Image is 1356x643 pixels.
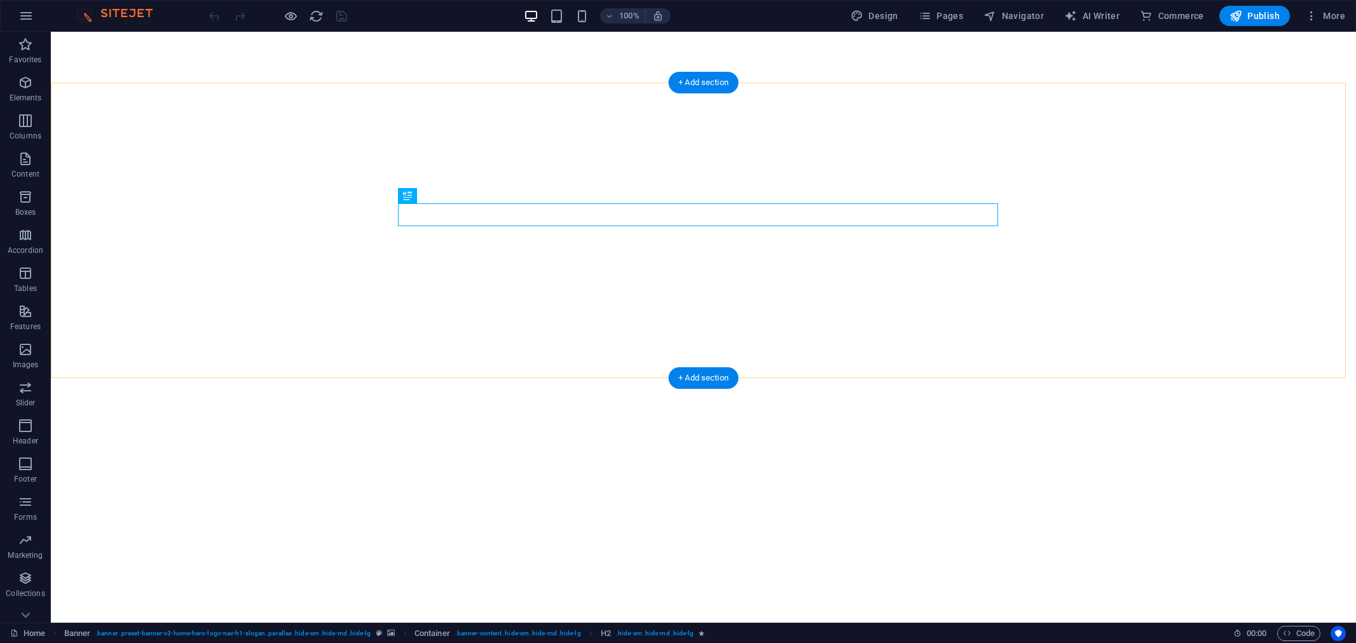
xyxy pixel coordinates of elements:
p: Favorites [9,55,41,65]
span: Commerce [1140,10,1204,22]
p: Slider [16,398,36,408]
span: Pages [919,10,963,22]
span: . banner-content .hide-sm .hide-md .hide-lg [455,626,581,641]
div: + Add section [668,367,739,389]
p: Header [13,436,38,446]
h6: Session time [1233,626,1267,641]
button: More [1300,6,1350,26]
p: Accordion [8,245,43,255]
button: Click here to leave preview mode and continue editing [283,8,298,24]
p: Images [13,360,39,370]
p: Tables [14,283,37,294]
i: Reload page [309,9,324,24]
button: Code [1277,626,1320,641]
p: Columns [10,131,41,141]
div: Design (Ctrl+Alt+Y) [846,6,903,26]
p: Forms [14,512,37,522]
span: More [1305,10,1345,22]
p: Marketing [8,550,43,560]
button: Commerce [1135,6,1209,26]
img: Editor Logo [73,8,168,24]
span: . banner .preset-banner-v3-home-hero-logo-nav-h1-slogan .parallax .hide-sm .hide-md .hide-lg [95,626,371,641]
p: Content [11,169,39,179]
span: 00 00 [1247,626,1266,641]
button: reload [308,8,324,24]
span: Code [1283,626,1315,641]
button: Navigator [978,6,1049,26]
i: On resize automatically adjust zoom level to fit chosen device. [652,10,664,22]
span: Navigator [983,10,1044,22]
p: Elements [10,93,42,103]
i: Element contains an animation [699,630,704,637]
div: + Add section [668,72,739,93]
p: Collections [6,588,45,599]
button: Design [846,6,903,26]
button: AI Writer [1059,6,1125,26]
span: : [1256,628,1257,638]
span: Publish [1229,10,1280,22]
nav: breadcrumb [64,626,705,641]
a: Click to cancel selection. Double-click to open Pages [10,626,45,641]
button: Usercentrics [1331,626,1346,641]
span: Click to select. Double-click to edit [64,626,91,641]
span: AI Writer [1064,10,1120,22]
button: Pages [914,6,968,26]
i: This element is a customizable preset [376,630,382,637]
span: Click to select. Double-click to edit [414,626,450,641]
p: Boxes [15,207,36,217]
h6: 100% [619,8,640,24]
span: Design [851,10,898,22]
button: 100% [600,8,645,24]
span: . hide-sm .hide-md .hide-lg [616,626,694,641]
i: This element contains a background [387,630,395,637]
p: Footer [14,474,37,484]
p: Features [10,321,41,332]
button: Publish [1219,6,1290,26]
span: Click to select. Double-click to edit [601,626,611,641]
